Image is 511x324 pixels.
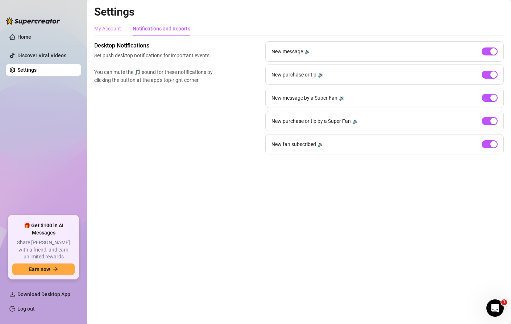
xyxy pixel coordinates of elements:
span: You can mute the 🎵 sound for these notifications by clicking the button at the app's top-right co... [94,68,216,84]
div: My Account [94,25,121,33]
span: Earn now [29,266,50,272]
iframe: Intercom live chat [486,299,504,317]
span: 1 [501,299,507,305]
span: New message by a Super Fan [271,94,337,102]
div: Notifications and Reports [133,25,190,33]
div: 🔉 [339,94,345,102]
span: Desktop Notifications [94,41,216,50]
span: arrow-right [53,267,58,272]
span: 🎁 Get $100 in AI Messages [12,222,75,236]
a: Log out [17,306,35,312]
h2: Settings [94,5,504,19]
a: Discover Viral Videos [17,53,66,58]
span: New purchase or tip [271,71,316,79]
span: New message [271,47,303,55]
span: download [9,291,15,297]
span: Set push desktop notifications for important events. [94,51,216,59]
span: Download Desktop App [17,291,70,297]
span: New fan subscribed [271,140,316,148]
button: Earn nowarrow-right [12,263,75,275]
img: logo-BBDzfeDw.svg [6,17,60,25]
div: 🔉 [318,71,324,79]
a: Home [17,34,31,40]
a: Settings [17,67,37,73]
div: 🔉 [317,140,324,148]
div: 🔉 [304,47,311,55]
span: New purchase or tip by a Super Fan [271,117,351,125]
div: 🔉 [352,117,358,125]
span: Share [PERSON_NAME] with a friend, and earn unlimited rewards [12,239,75,261]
